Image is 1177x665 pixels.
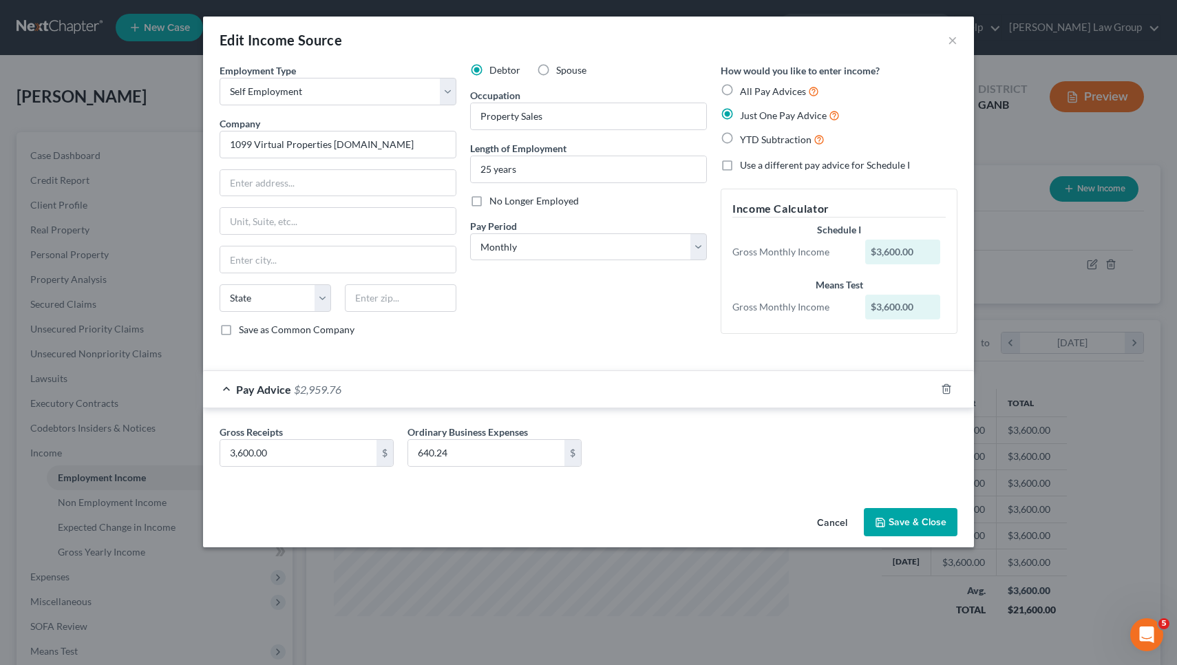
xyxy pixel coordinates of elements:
[865,295,941,319] div: $3,600.00
[408,440,564,466] input: 0.00
[740,85,806,97] span: All Pay Advices
[489,64,520,76] span: Debtor
[1130,618,1163,651] iframe: Intercom live chat
[220,131,456,158] input: Search company by name...
[471,156,706,182] input: ex: 2 years
[345,284,456,312] input: Enter zip...
[806,509,858,537] button: Cancel
[865,240,941,264] div: $3,600.00
[725,300,858,314] div: Gross Monthly Income
[948,32,957,48] button: ×
[220,246,456,273] input: Enter city...
[471,103,706,129] input: --
[740,109,827,121] span: Just One Pay Advice
[721,63,880,78] label: How would you like to enter income?
[740,159,910,171] span: Use a different pay advice for Schedule I
[725,245,858,259] div: Gross Monthly Income
[1158,618,1169,629] span: 5
[470,88,520,103] label: Occupation
[556,64,586,76] span: Spouse
[220,170,456,196] input: Enter address...
[740,134,812,145] span: YTD Subtraction
[564,440,581,466] div: $
[732,223,946,237] div: Schedule I
[220,208,456,234] input: Unit, Suite, etc...
[220,65,296,76] span: Employment Type
[864,508,957,537] button: Save & Close
[220,30,342,50] div: Edit Income Source
[377,440,393,466] div: $
[732,278,946,292] div: Means Test
[407,425,528,439] label: Ordinary Business Expenses
[294,383,341,396] span: $2,959.76
[470,141,566,156] label: Length of Employment
[732,200,946,218] h5: Income Calculator
[220,440,377,466] input: 0.00
[220,425,283,439] label: Gross Receipts
[470,220,517,232] span: Pay Period
[236,383,291,396] span: Pay Advice
[489,195,579,207] span: No Longer Employed
[220,118,260,129] span: Company
[239,324,354,335] span: Save as Common Company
